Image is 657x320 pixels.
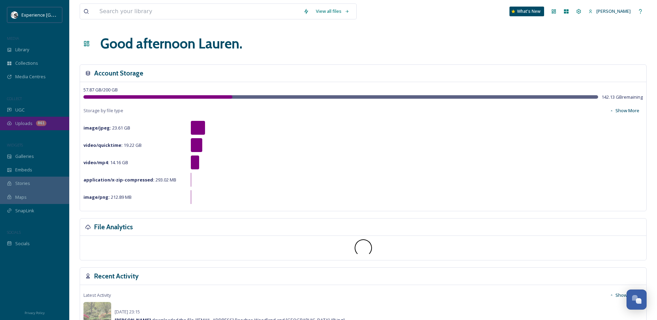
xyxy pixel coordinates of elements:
span: UGC [15,107,25,113]
span: Collections [15,60,38,66]
a: What's New [509,7,544,16]
span: Embeds [15,167,32,173]
span: [PERSON_NAME] [596,8,631,14]
span: 293.02 MB [83,177,176,183]
strong: video/mp4 : [83,159,109,166]
span: Stories [15,180,30,187]
span: SOCIALS [7,230,21,235]
span: 14.16 GB [83,159,128,166]
button: Open Chat [627,290,647,310]
span: WIDGETS [7,142,23,148]
span: COLLECT [7,96,22,101]
input: Search your library [96,4,300,19]
span: Maps [15,194,27,201]
span: 23.61 GB [83,125,130,131]
a: [PERSON_NAME] [585,5,634,18]
h3: File Analytics [94,222,133,232]
span: Galleries [15,153,34,160]
span: Socials [15,240,30,247]
a: View all files [312,5,353,18]
span: Latest Activity [83,292,111,299]
span: 212.89 MB [83,194,132,200]
strong: application/x-zip-compressed : [83,177,154,183]
span: SnapLink [15,207,34,214]
button: Show More [606,104,643,117]
a: Privacy Policy [25,308,45,317]
span: Storage by file type [83,107,123,114]
span: 142.13 GB remaining [602,94,643,100]
strong: video/quicktime : [83,142,123,148]
span: [DATE] 23:15 [115,309,140,315]
div: 861 [36,121,46,126]
span: 57.87 GB / 200 GB [83,87,118,93]
strong: image/jpeg : [83,125,111,131]
strong: image/png : [83,194,110,200]
span: Uploads [15,120,33,127]
button: Show More [606,288,643,302]
h3: Account Storage [94,68,143,78]
h3: Recent Activity [94,271,139,281]
span: Library [15,46,29,53]
img: WSCC%20ES%20Socials%20Icon%20-%20Secondary%20-%20Black.jpg [11,11,18,18]
span: Media Centres [15,73,46,80]
span: MEDIA [7,36,19,41]
span: Experience [GEOGRAPHIC_DATA] [21,11,90,18]
h1: Good afternoon Lauren . [100,33,242,54]
span: Privacy Policy [25,311,45,315]
span: 19.22 GB [83,142,142,148]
